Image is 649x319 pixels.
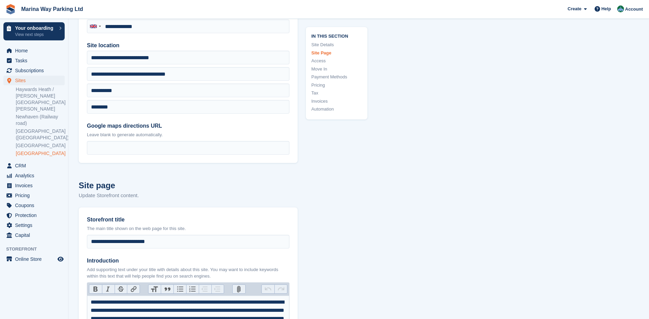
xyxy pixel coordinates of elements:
[15,31,56,38] p: View next steps
[102,285,115,294] button: Italic
[79,179,298,192] h2: Site page
[311,90,362,97] a: Tax
[15,76,56,85] span: Sites
[3,230,65,240] a: menu
[311,81,362,88] a: Pricing
[3,254,65,264] a: menu
[601,5,611,12] span: Help
[186,285,199,294] button: Numbers
[15,191,56,200] span: Pricing
[274,285,287,294] button: Redo
[3,161,65,170] a: menu
[3,56,65,65] a: menu
[16,150,65,157] a: [GEOGRAPHIC_DATA]
[161,285,173,294] button: Quote
[211,285,224,294] button: Increase Level
[5,4,16,14] img: stora-icon-8386f47178a22dfd0bd8f6a31ec36ba5ce8667c1dd55bd0f319d3a0aa187defe.svg
[15,66,56,75] span: Subscriptions
[311,32,362,39] span: In this section
[15,210,56,220] span: Protection
[15,171,56,180] span: Analytics
[87,216,289,224] label: Storefront title
[6,246,68,253] span: Storefront
[3,220,65,230] a: menu
[625,6,643,13] span: Account
[3,22,65,40] a: Your onboarding View next steps
[617,5,624,12] img: Paul Lewis
[568,5,581,12] span: Create
[56,255,65,263] a: Preview store
[16,86,65,112] a: Haywards Heath / [PERSON_NAME][GEOGRAPHIC_DATA][PERSON_NAME]
[18,3,86,15] a: Marina Way Parking Ltd
[262,285,274,294] button: Undo
[15,56,56,65] span: Tasks
[3,76,65,85] a: menu
[148,285,161,294] button: Heading
[16,128,65,141] a: [GEOGRAPHIC_DATA] ([GEOGRAPHIC_DATA])
[199,285,211,294] button: Decrease Level
[15,230,56,240] span: Capital
[87,122,289,130] label: Google maps directions URL
[15,46,56,55] span: Home
[311,74,362,80] a: Payment Methods
[3,181,65,190] a: menu
[15,254,56,264] span: Online Store
[3,66,65,75] a: menu
[311,65,362,72] a: Move In
[3,171,65,180] a: menu
[87,41,289,50] label: Site location
[16,114,65,127] a: Newhaven (Railway road)
[3,201,65,210] a: menu
[311,49,362,56] a: Site Page
[15,220,56,230] span: Settings
[127,285,140,294] button: Link
[87,20,103,33] div: United Kingdom: +44
[311,41,362,48] a: Site Details
[311,106,362,113] a: Automation
[15,26,56,30] p: Your onboarding
[87,225,289,232] p: The main title shown on the web page for this site.
[89,285,102,294] button: Bold
[3,46,65,55] a: menu
[233,285,245,294] button: Attach Files
[3,191,65,200] a: menu
[16,142,65,149] a: [GEOGRAPHIC_DATA]
[87,257,289,265] label: Introduction
[173,285,186,294] button: Bullets
[115,285,127,294] button: Strikethrough
[87,266,289,280] p: Add supporting text under your title with details about this site. You may want to include keywor...
[15,181,56,190] span: Invoices
[79,192,298,200] p: Update Storefront content.
[311,58,362,64] a: Access
[87,131,289,138] p: Leave blank to generate automatically.
[3,210,65,220] a: menu
[15,201,56,210] span: Coupons
[311,98,362,104] a: Invoices
[15,161,56,170] span: CRM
